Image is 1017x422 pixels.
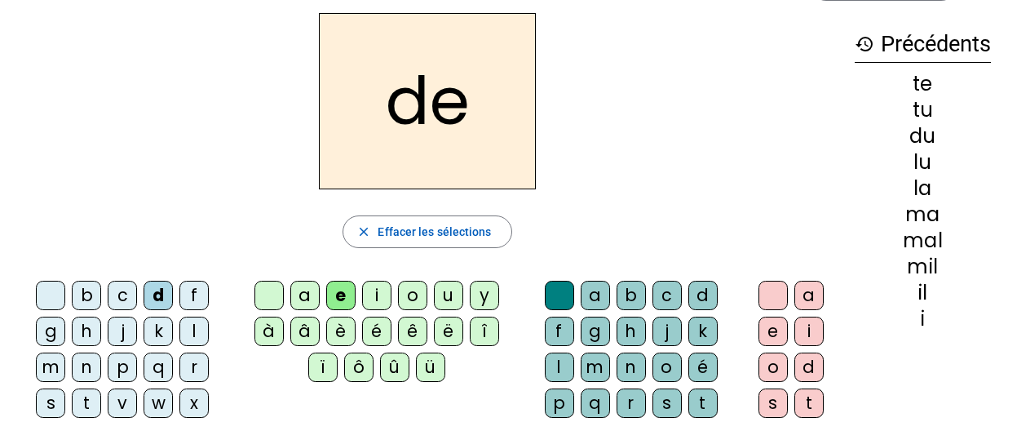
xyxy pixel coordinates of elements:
div: te [855,74,991,94]
div: lu [855,153,991,172]
div: k [144,317,173,346]
div: l [179,317,209,346]
div: c [652,281,682,310]
div: s [36,389,65,418]
div: i [855,309,991,329]
div: n [617,353,646,382]
div: tu [855,100,991,120]
div: d [144,281,173,310]
div: a [794,281,824,310]
div: h [617,317,646,346]
div: o [758,353,788,382]
div: é [688,353,718,382]
div: é [362,317,391,346]
div: v [108,389,137,418]
div: s [758,389,788,418]
div: ë [434,317,463,346]
div: d [688,281,718,310]
div: t [688,389,718,418]
div: î [470,317,499,346]
button: Effacer les sélections [343,215,511,248]
div: u [434,281,463,310]
div: t [72,389,101,418]
div: m [581,353,610,382]
div: r [179,353,209,382]
div: j [108,317,137,346]
div: i [362,281,391,310]
div: p [545,389,574,418]
div: a [290,281,320,310]
div: g [36,317,65,346]
div: h [72,317,101,346]
div: k [688,317,718,346]
div: w [144,389,173,418]
div: o [398,281,427,310]
div: d [794,353,824,382]
div: û [380,353,409,382]
div: c [108,281,137,310]
div: b [72,281,101,310]
div: f [545,317,574,346]
div: s [652,389,682,418]
div: ô [344,353,374,382]
div: t [794,389,824,418]
div: p [108,353,137,382]
div: mal [855,231,991,251]
div: f [179,281,209,310]
span: Effacer les sélections [378,222,491,242]
mat-icon: history [855,34,874,54]
div: il [855,283,991,303]
div: mil [855,257,991,277]
div: e [326,281,356,310]
div: l [545,353,574,382]
div: o [652,353,682,382]
div: ï [308,353,338,382]
div: ma [855,205,991,224]
div: a [581,281,610,310]
div: ü [416,353,445,382]
div: g [581,317,610,346]
div: ê [398,317,427,346]
div: m [36,353,65,382]
div: n [72,353,101,382]
div: b [617,281,646,310]
div: j [652,317,682,346]
div: la [855,179,991,198]
div: â [290,317,320,346]
div: y [470,281,499,310]
h3: Précédents [855,26,991,63]
h2: de [319,13,536,189]
div: e [758,317,788,346]
div: du [855,127,991,146]
div: i [794,317,824,346]
div: à [254,317,284,346]
mat-icon: close [356,224,371,239]
div: r [617,389,646,418]
div: q [581,389,610,418]
div: x [179,389,209,418]
div: è [326,317,356,346]
div: q [144,353,173,382]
